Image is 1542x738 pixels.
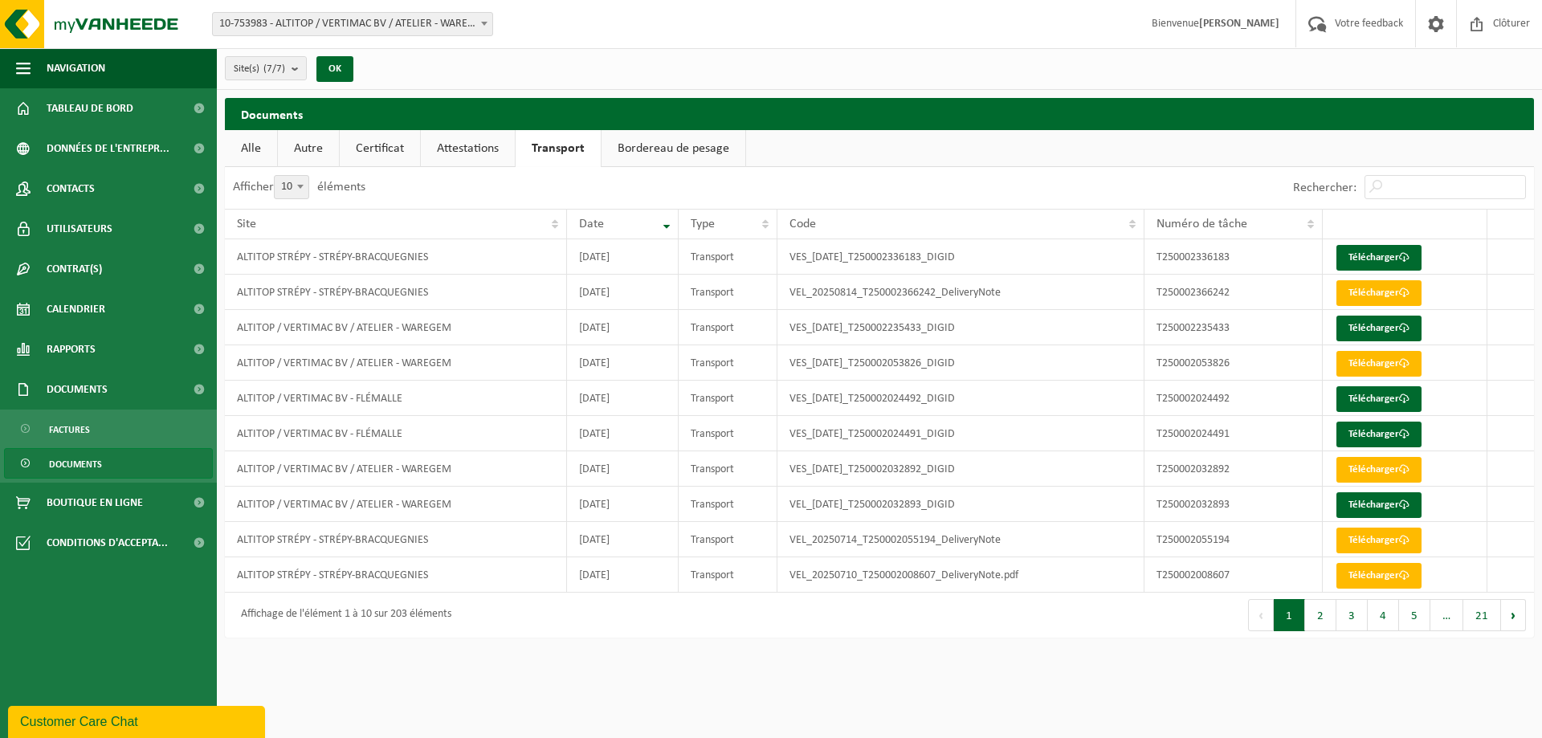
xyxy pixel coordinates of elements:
td: T250002235433 [1144,310,1322,345]
td: ALTITOP / VERTIMAC BV / ATELIER - WAREGEM [225,451,567,487]
td: ALTITOP STRÉPY - STRÉPY-BRACQUEGNIES [225,557,567,593]
span: 10 [274,175,309,199]
span: 10 [275,176,308,198]
td: VEL_[DATE]_T250002032893_DIGID [777,487,1145,522]
td: Transport [679,310,777,345]
td: ALTITOP / VERTIMAC BV - FLÉMALLE [225,381,567,416]
td: ALTITOP / VERTIMAC BV / ATELIER - WAREGEM [225,310,567,345]
button: Previous [1248,599,1274,631]
a: Télécharger [1336,457,1422,483]
a: Télécharger [1336,351,1422,377]
iframe: chat widget [8,703,268,738]
a: Transport [516,130,601,167]
span: Navigation [47,48,105,88]
span: Date [579,218,604,230]
td: Transport [679,487,777,522]
td: [DATE] [567,345,679,381]
button: 5 [1399,599,1430,631]
td: T250002008607 [1144,557,1322,593]
td: Transport [679,275,777,310]
td: [DATE] [567,487,679,522]
span: Contacts [47,169,95,209]
span: Type [691,218,715,230]
span: Numéro de tâche [1156,218,1247,230]
td: Transport [679,381,777,416]
span: … [1430,599,1463,631]
td: VES_[DATE]_T250002053826_DIGID [777,345,1145,381]
label: Afficher éléments [233,181,365,194]
td: T250002024492 [1144,381,1322,416]
td: T250002336183 [1144,239,1322,275]
a: Certificat [340,130,420,167]
span: Documents [47,369,108,410]
a: Télécharger [1336,528,1422,553]
button: 2 [1305,599,1336,631]
td: VEL_20250710_T250002008607_DeliveryNote.pdf [777,557,1145,593]
td: [DATE] [567,557,679,593]
button: OK [316,56,353,82]
td: [DATE] [567,239,679,275]
a: Télécharger [1336,422,1422,447]
a: Attestations [421,130,515,167]
td: Transport [679,239,777,275]
td: Transport [679,557,777,593]
button: 3 [1336,599,1368,631]
a: Télécharger [1336,386,1422,412]
td: [DATE] [567,381,679,416]
td: ALTITOP / VERTIMAC BV / ATELIER - WAREGEM [225,345,567,381]
span: 10-753983 - ALTITOP / VERTIMAC BV / ATELIER - WAREGEM [212,12,493,36]
span: 10-753983 - ALTITOP / VERTIMAC BV / ATELIER - WAREGEM [213,13,492,35]
td: [DATE] [567,275,679,310]
span: Documents [49,449,102,479]
button: Site(s)(7/7) [225,56,307,80]
a: Alle [225,130,277,167]
span: Données de l'entrepr... [47,128,169,169]
span: Site(s) [234,57,285,81]
span: Site [237,218,256,230]
td: T250002024491 [1144,416,1322,451]
td: VES_[DATE]_T250002024491_DIGID [777,416,1145,451]
a: Bordereau de pesage [602,130,745,167]
td: Transport [679,522,777,557]
span: Rapports [47,329,96,369]
button: 1 [1274,599,1305,631]
td: VEL_20250814_T250002366242_DeliveryNote [777,275,1145,310]
span: Tableau de bord [47,88,133,128]
h2: Documents [225,98,1534,129]
span: Code [789,218,816,230]
strong: [PERSON_NAME] [1199,18,1279,30]
td: VES_[DATE]_T250002024492_DIGID [777,381,1145,416]
a: Télécharger [1336,316,1422,341]
td: [DATE] [567,451,679,487]
td: VES_[DATE]_T250002235433_DIGID [777,310,1145,345]
label: Rechercher: [1293,181,1356,194]
span: Boutique en ligne [47,483,143,523]
td: VES_[DATE]_T250002032892_DIGID [777,451,1145,487]
td: ALTITOP / VERTIMAC BV - FLÉMALLE [225,416,567,451]
span: Calendrier [47,289,105,329]
td: VES_[DATE]_T250002336183_DIGID [777,239,1145,275]
a: Télécharger [1336,280,1422,306]
td: T250002032892 [1144,451,1322,487]
td: ALTITOP / VERTIMAC BV / ATELIER - WAREGEM [225,487,567,522]
td: ALTITOP STRÉPY - STRÉPY-BRACQUEGNIES [225,239,567,275]
td: Transport [679,451,777,487]
span: Conditions d'accepta... [47,523,168,563]
count: (7/7) [263,63,285,74]
button: Next [1501,599,1526,631]
td: Transport [679,416,777,451]
td: T250002053826 [1144,345,1322,381]
td: [DATE] [567,416,679,451]
td: VEL_20250714_T250002055194_DeliveryNote [777,522,1145,557]
a: Télécharger [1336,245,1422,271]
td: ALTITOP STRÉPY - STRÉPY-BRACQUEGNIES [225,275,567,310]
a: Factures [4,414,213,444]
td: ALTITOP STRÉPY - STRÉPY-BRACQUEGNIES [225,522,567,557]
button: 4 [1368,599,1399,631]
div: Affichage de l'élément 1 à 10 sur 203 éléments [233,601,451,630]
td: T250002366242 [1144,275,1322,310]
span: Factures [49,414,90,445]
td: T250002055194 [1144,522,1322,557]
a: Télécharger [1336,492,1422,518]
